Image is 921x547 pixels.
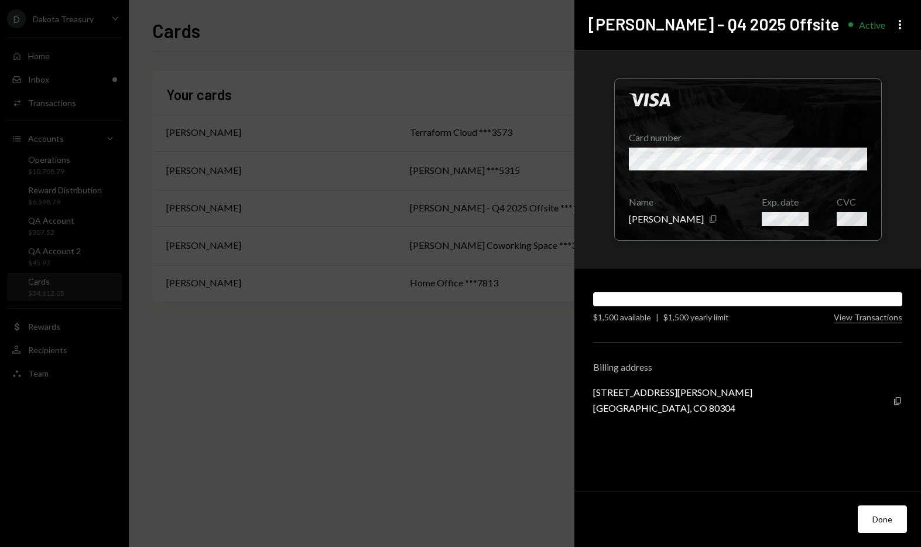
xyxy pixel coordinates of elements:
div: Billing address [593,361,902,372]
div: Click to hide [614,78,882,241]
button: View Transactions [834,312,902,323]
div: Active [859,19,885,30]
div: [STREET_ADDRESS][PERSON_NAME] [593,387,752,398]
div: [GEOGRAPHIC_DATA], CO 80304 [593,402,752,413]
h2: [PERSON_NAME] - Q4 2025 Offsite [588,13,839,36]
div: $1,500 yearly limit [663,311,729,323]
div: | [656,311,659,323]
button: Done [858,505,907,533]
div: $1,500 available [593,311,651,323]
